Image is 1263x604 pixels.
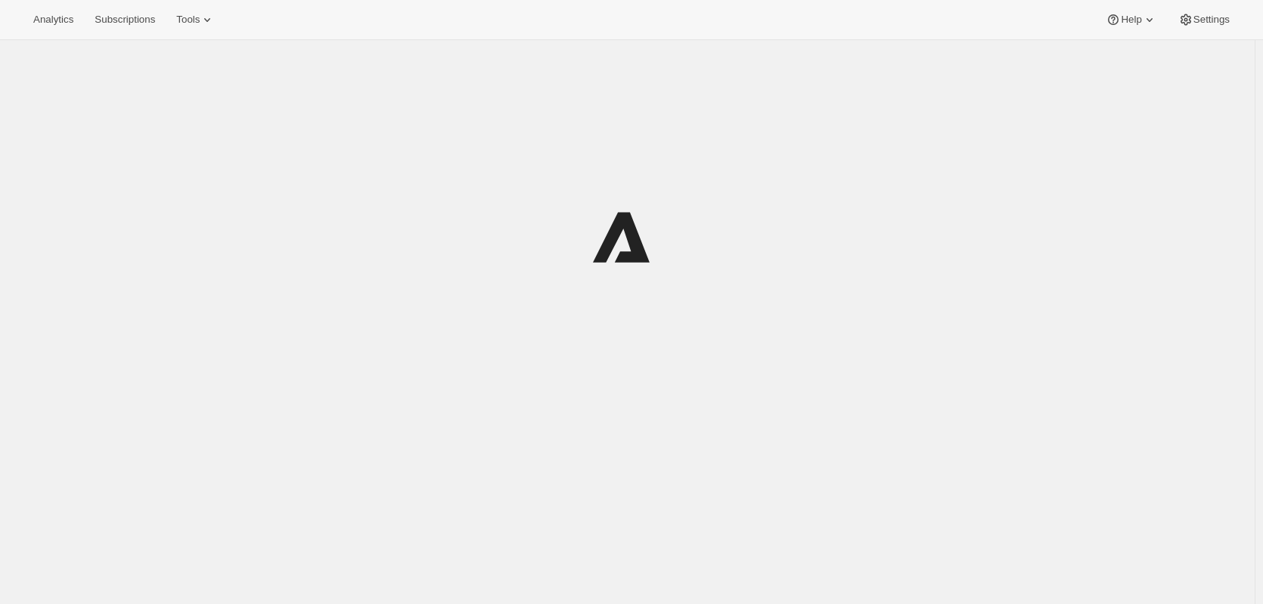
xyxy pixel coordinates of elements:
[176,14,200,26] span: Tools
[1193,14,1230,26] span: Settings
[95,14,155,26] span: Subscriptions
[24,9,82,30] button: Analytics
[1097,9,1165,30] button: Help
[85,9,164,30] button: Subscriptions
[1169,9,1239,30] button: Settings
[33,14,73,26] span: Analytics
[167,9,224,30] button: Tools
[1121,14,1141,26] span: Help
